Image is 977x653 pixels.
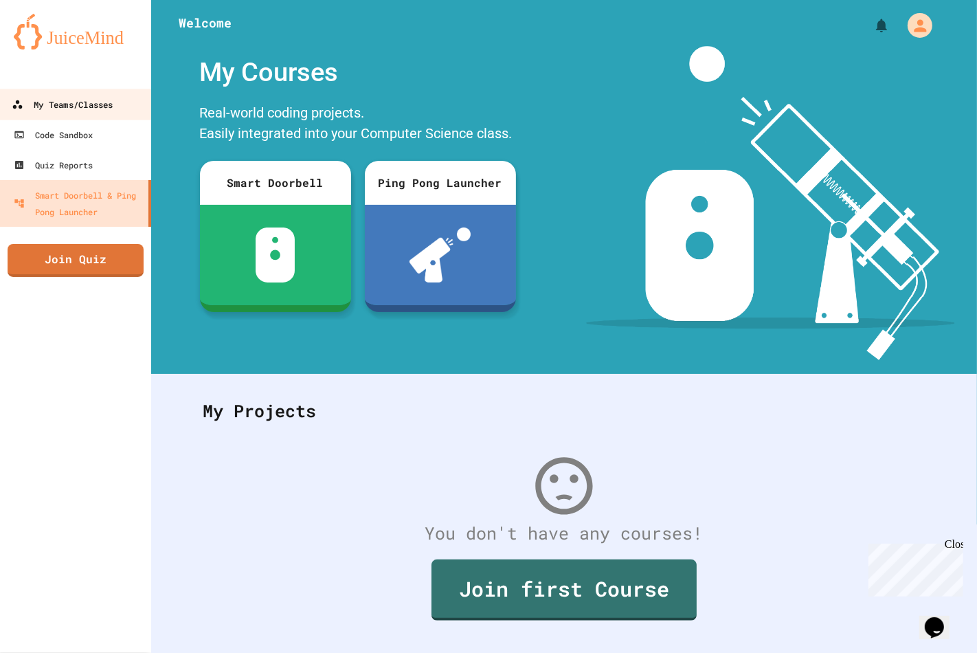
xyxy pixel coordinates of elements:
[14,126,93,143] div: Code Sandbox
[848,14,893,37] div: My Notifications
[409,228,471,283] img: ppl-with-ball.png
[12,96,113,113] div: My Teams/Classes
[193,99,523,151] div: Real-world coding projects. Easily integrated into your Computer Science class.
[14,157,93,173] div: Quiz Reports
[14,187,143,220] div: Smart Doorbell & Ping Pong Launcher
[200,161,351,205] div: Smart Doorbell
[919,598,963,639] iframe: chat widget
[893,10,936,41] div: My Account
[193,46,523,99] div: My Courses
[365,161,516,205] div: Ping Pong Launcher
[431,560,697,621] a: Join first Course
[189,384,939,438] div: My Projects
[256,228,295,283] img: sdb-white.svg
[14,14,137,49] img: logo-orange.svg
[5,5,95,87] div: Chat with us now!Close
[8,244,144,277] a: Join Quiz
[586,46,954,360] img: banner-image-my-projects.png
[863,538,963,597] iframe: chat widget
[189,520,939,546] div: You don't have any courses!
